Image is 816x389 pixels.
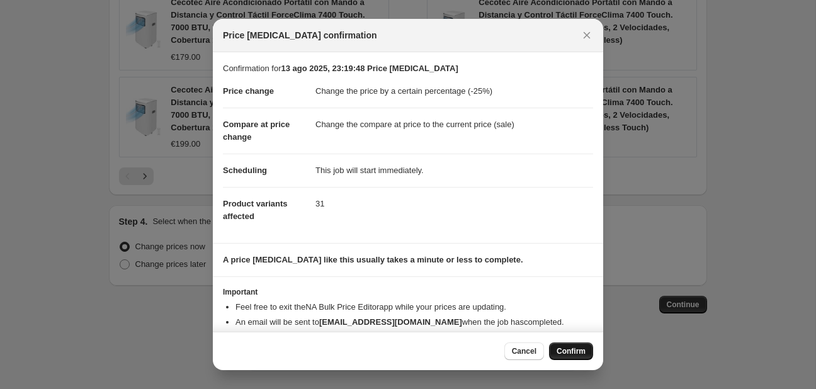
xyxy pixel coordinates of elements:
li: Feel free to exit the NA Bulk Price Editor app while your prices are updating. [235,301,593,313]
p: Confirmation for [223,62,593,75]
span: Price [MEDICAL_DATA] confirmation [223,29,377,42]
span: Confirm [557,346,586,356]
dd: Change the compare at price to the current price (sale) [315,108,593,141]
li: An email will be sent to when the job has completed . [235,316,593,329]
b: [EMAIL_ADDRESS][DOMAIN_NAME] [319,317,462,327]
span: Price change [223,86,274,96]
li: You can update your confirmation email address from your . [235,331,593,344]
b: 13 ago 2025, 23:19:48 Price [MEDICAL_DATA] [281,64,458,73]
h3: Important [223,287,593,297]
span: Compare at price change [223,120,290,142]
button: Close [578,26,596,44]
button: Confirm [549,342,593,360]
dd: 31 [315,187,593,220]
button: Cancel [504,342,544,360]
span: Cancel [512,346,536,356]
span: Scheduling [223,166,267,175]
dd: This job will start immediately. [315,154,593,187]
dd: Change the price by a certain percentage (-25%) [315,75,593,108]
span: Product variants affected [223,199,288,221]
b: A price [MEDICAL_DATA] like this usually takes a minute or less to complete. [223,255,523,264]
